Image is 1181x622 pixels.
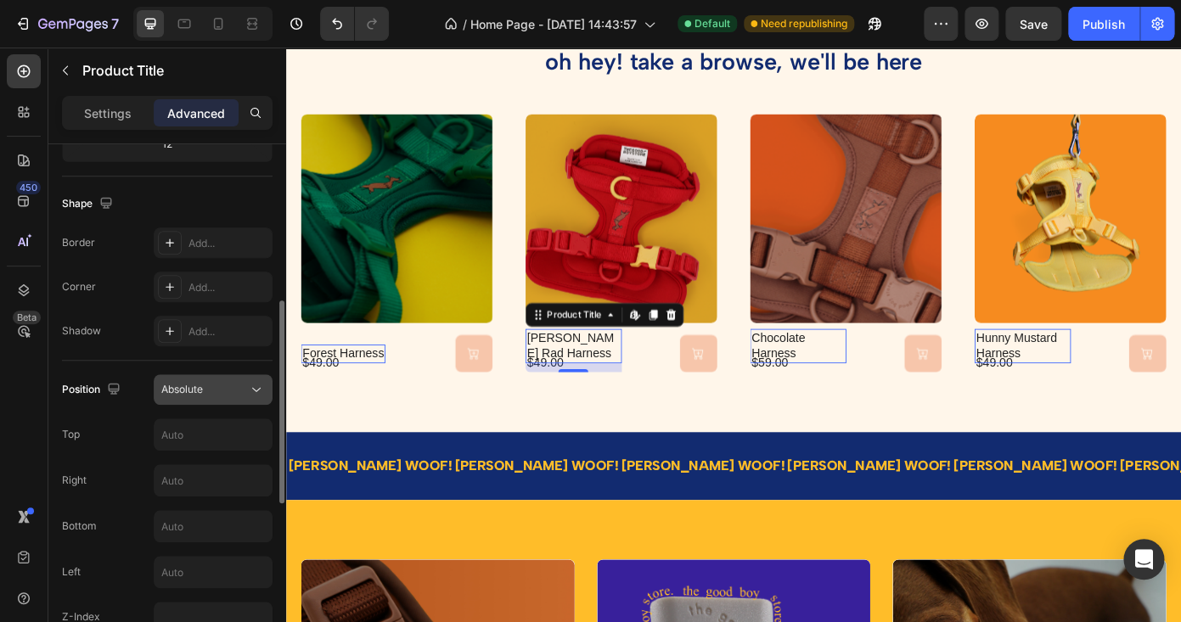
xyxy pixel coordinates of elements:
button: Out Of Stock [193,328,235,370]
p: WOOF! [703,467,756,486]
button: Out Of Stock [448,328,491,370]
h2: [PERSON_NAME] rad harness [273,321,382,360]
p: Product Title [82,60,266,81]
h2: chocolate harness [528,321,638,360]
div: Right [62,473,87,488]
iframe: Design area [286,48,1181,622]
div: Add... [188,280,268,295]
div: Add... [188,324,268,339]
a: Forest Harness [17,339,113,360]
div: Shadow [62,323,101,339]
div: Product Title [294,297,363,312]
div: 450 [16,181,41,194]
p: [PERSON_NAME] [949,467,1078,486]
p: WOOF! [324,467,378,486]
div: $49.00 [17,349,127,370]
div: Position [62,378,124,401]
span: Need republishing [761,16,847,31]
a: Chocolate Harness [528,76,746,314]
div: Shape [62,193,116,216]
input: Auto [155,465,272,496]
div: Border [62,235,95,250]
div: Undo/Redo [320,7,389,41]
button: Publish [1068,7,1139,41]
span: Home Page - [DATE] 14:43:57 [470,15,637,33]
div: $49.00 [273,349,382,370]
span: Save [1020,17,1048,31]
div: Left [62,564,81,580]
input: Auto [155,511,272,541]
div: $59.00 [528,349,638,370]
span: Absolute [161,383,203,395]
div: Add... [188,236,268,251]
p: [PERSON_NAME] [760,467,889,486]
div: Corner [62,279,96,294]
div: Top [62,427,80,442]
a: Berry Rad Harness [273,76,491,314]
span: / [463,15,467,33]
div: Beta [13,311,41,324]
a: Chocolate Harness [528,321,638,360]
p: [PERSON_NAME] [3,467,132,486]
p: [PERSON_NAME] [571,467,700,486]
a: Hunny Mustard Harness [784,76,1002,314]
input: Auto [155,557,272,587]
h2: hunny mustard harness [784,321,893,360]
button: Out Of Stock [959,328,1002,370]
button: 7 [7,7,127,41]
p: WOOF! [514,467,567,486]
p: Advanced [167,104,225,122]
span: Default [695,16,730,31]
div: Publish [1083,15,1125,33]
p: WOOF! [135,467,188,486]
button: Absolute [154,374,273,405]
div: $49.00 [784,349,893,370]
div: Open Intercom Messenger [1123,539,1164,580]
p: WOOF! [892,467,946,486]
p: 7 [111,14,119,34]
button: Out Of Stock [704,328,746,370]
h2: forest harness [17,339,113,360]
p: [PERSON_NAME] [192,467,321,486]
a: Berry Rad Harness [273,321,382,360]
p: Settings [84,104,132,122]
a: Forest Harness [17,76,235,314]
input: Auto [155,419,272,450]
p: [PERSON_NAME] [381,467,510,486]
div: Bottom [62,518,97,534]
a: Hunny Mustard Harness [784,321,893,360]
button: Save [1005,7,1061,41]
